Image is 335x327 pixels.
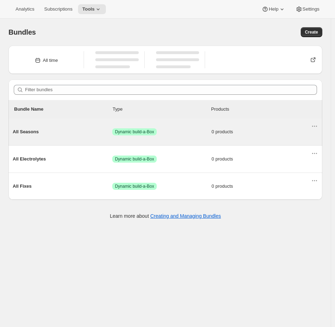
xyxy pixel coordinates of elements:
input: Filter bundles [25,85,317,95]
button: Create [301,27,322,37]
span: 0 products [211,183,311,190]
button: Help [257,4,289,14]
span: Dynamic build-a-Box [115,183,154,189]
button: Subscriptions [40,4,77,14]
span: Dynamic build-a-Box [115,129,154,135]
div: All time [43,57,58,64]
span: Tools [82,6,95,12]
button: Tools [78,4,106,14]
span: Dynamic build-a-Box [115,156,154,162]
a: Creating and Managing Bundles [150,213,221,219]
span: Subscriptions [44,6,72,12]
button: Actions for All Seasons [310,121,319,131]
span: Analytics [16,6,34,12]
p: Learn more about [110,212,221,220]
div: Products [211,106,310,113]
span: All Fixes [13,183,112,190]
button: Settings [291,4,324,14]
span: 0 products [211,156,311,163]
span: Bundles [8,28,36,36]
button: Actions for All Electrolytes [310,148,319,158]
button: Analytics [11,4,38,14]
span: Create [305,29,318,35]
span: 0 products [211,128,311,135]
span: All Electrolytes [13,156,112,163]
button: Actions for All Fixes [310,176,319,186]
span: Help [269,6,278,12]
div: Type [113,106,211,113]
p: Bundle Name [14,106,113,113]
span: All Seasons [13,128,112,135]
span: Settings [303,6,319,12]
